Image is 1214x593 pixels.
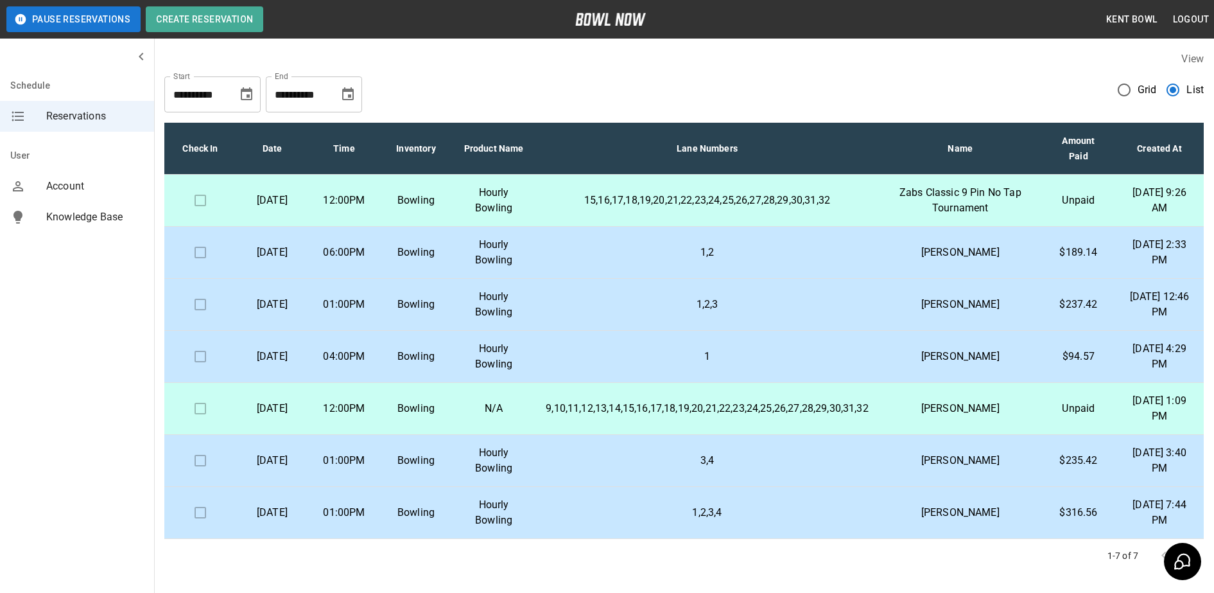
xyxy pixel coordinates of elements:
[546,245,869,260] p: 1,2
[390,401,442,416] p: Bowling
[390,193,442,208] p: Bowling
[1052,453,1105,468] p: $235.42
[1052,245,1105,260] p: $189.14
[390,349,442,364] p: Bowling
[390,505,442,520] p: Bowling
[247,193,298,208] p: [DATE]
[1115,123,1204,175] th: Created At
[164,123,236,175] th: Check In
[247,505,298,520] p: [DATE]
[247,453,298,468] p: [DATE]
[318,297,370,312] p: 01:00PM
[318,401,370,416] p: 12:00PM
[546,505,869,520] p: 1,2,3,4
[318,505,370,520] p: 01:00PM
[247,349,298,364] p: [DATE]
[1125,185,1193,216] p: [DATE] 9:26 AM
[1052,505,1105,520] p: $316.56
[889,453,1032,468] p: [PERSON_NAME]
[546,193,869,208] p: 15,16,17,18,19,20,21,22,23,24,25,26,27,28,29,30,31,32
[452,123,535,175] th: Product Name
[146,6,263,32] button: Create Reservation
[234,82,259,107] button: Choose date, selected date is Sep 5, 2025
[1101,8,1163,31] button: Kent Bowl
[46,209,144,225] span: Knowledge Base
[247,297,298,312] p: [DATE]
[462,289,525,320] p: Hourly Bowling
[247,245,298,260] p: [DATE]
[318,193,370,208] p: 12:00PM
[546,297,869,312] p: 1,2,3
[889,297,1032,312] p: [PERSON_NAME]
[46,109,144,124] span: Reservations
[535,123,879,175] th: Lane Numbers
[308,123,380,175] th: Time
[1052,193,1105,208] p: Unpaid
[889,349,1032,364] p: [PERSON_NAME]
[318,349,370,364] p: 04:00PM
[1052,297,1105,312] p: $237.42
[1052,349,1105,364] p: $94.57
[1052,401,1105,416] p: Unpaid
[236,123,308,175] th: Date
[1168,8,1214,31] button: Logout
[390,297,442,312] p: Bowling
[1138,82,1157,98] span: Grid
[1125,237,1193,268] p: [DATE] 2:33 PM
[390,453,442,468] p: Bowling
[1125,497,1193,528] p: [DATE] 7:44 PM
[1125,289,1193,320] p: [DATE] 12:46 PM
[1042,123,1115,175] th: Amount Paid
[889,505,1032,520] p: [PERSON_NAME]
[318,245,370,260] p: 06:00PM
[462,445,525,476] p: Hourly Bowling
[546,401,869,416] p: 9,10,11,12,13,14,15,16,17,18,19,20,21,22,23,24,25,26,27,28,29,30,31,32
[462,237,525,268] p: Hourly Bowling
[247,401,298,416] p: [DATE]
[1125,445,1193,476] p: [DATE] 3:40 PM
[889,185,1032,216] p: Zabs Classic 9 Pin No Tap Tournament
[879,123,1042,175] th: Name
[462,401,525,416] p: N/A
[546,453,869,468] p: 3,4
[462,185,525,216] p: Hourly Bowling
[380,123,452,175] th: Inventory
[1181,53,1204,65] label: View
[462,497,525,528] p: Hourly Bowling
[1186,82,1204,98] span: List
[889,245,1032,260] p: [PERSON_NAME]
[462,341,525,372] p: Hourly Bowling
[1125,393,1193,424] p: [DATE] 1:09 PM
[390,245,442,260] p: Bowling
[1125,341,1193,372] p: [DATE] 4:29 PM
[46,179,144,194] span: Account
[318,453,370,468] p: 01:00PM
[6,6,141,32] button: Pause Reservations
[546,349,869,364] p: 1
[335,82,361,107] button: Choose date, selected date is Oct 5, 2025
[889,401,1032,416] p: [PERSON_NAME]
[1107,549,1138,562] p: 1-7 of 7
[575,13,646,26] img: logo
